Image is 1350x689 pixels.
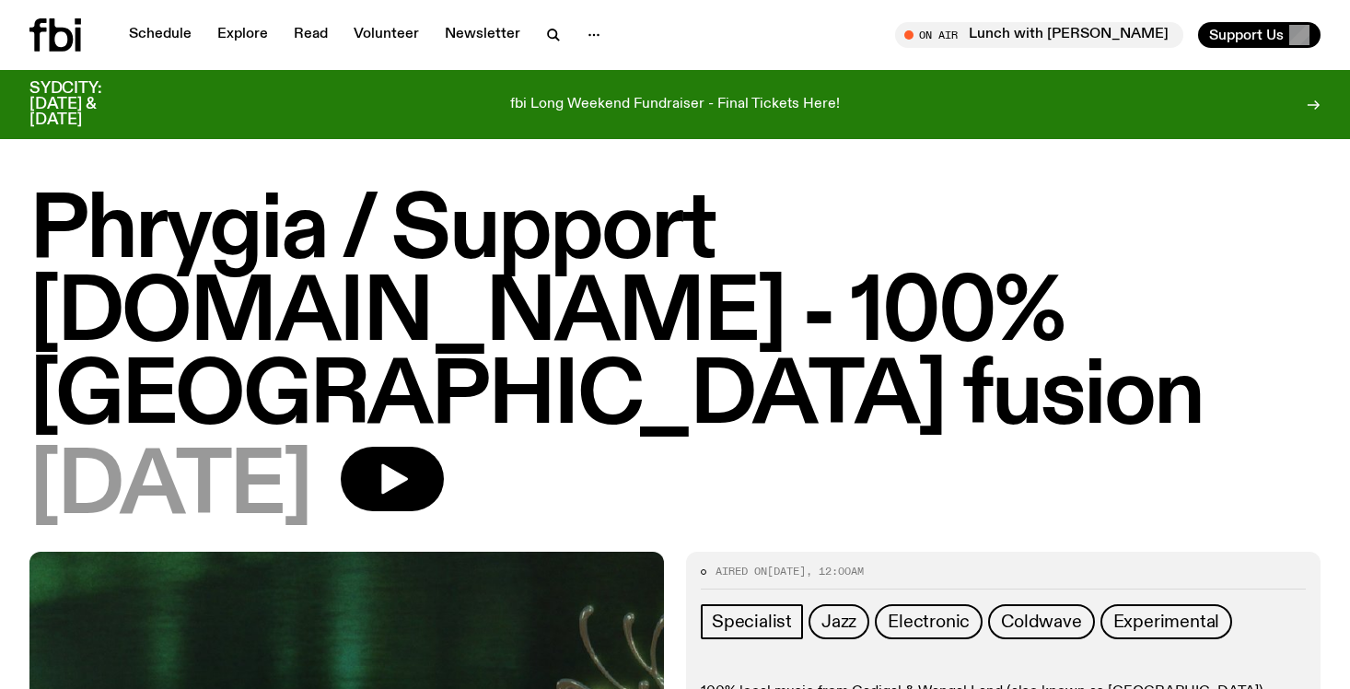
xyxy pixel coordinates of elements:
a: Volunteer [343,22,430,48]
span: Aired on [716,564,767,578]
span: Electronic [888,612,970,632]
a: Schedule [118,22,203,48]
a: Newsletter [434,22,531,48]
span: Specialist [712,612,792,632]
h3: SYDCITY: [DATE] & [DATE] [29,81,147,128]
span: Coldwave [1001,612,1081,632]
span: [DATE] [29,447,311,530]
a: Specialist [701,604,803,639]
p: fbi Long Weekend Fundraiser - Final Tickets Here! [510,97,840,113]
h1: Phrygia / Support [DOMAIN_NAME] - 100% [GEOGRAPHIC_DATA] fusion [29,191,1321,439]
a: Explore [206,22,279,48]
span: Support Us [1209,27,1284,43]
button: On AirLunch with [PERSON_NAME] [895,22,1183,48]
span: , 12:00am [806,564,864,578]
a: Electronic [875,604,983,639]
a: Experimental [1100,604,1233,639]
a: Coldwave [988,604,1094,639]
button: Support Us [1198,22,1321,48]
span: [DATE] [767,564,806,578]
a: Read [283,22,339,48]
span: Experimental [1113,612,1220,632]
a: Jazz [809,604,869,639]
span: Jazz [821,612,856,632]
